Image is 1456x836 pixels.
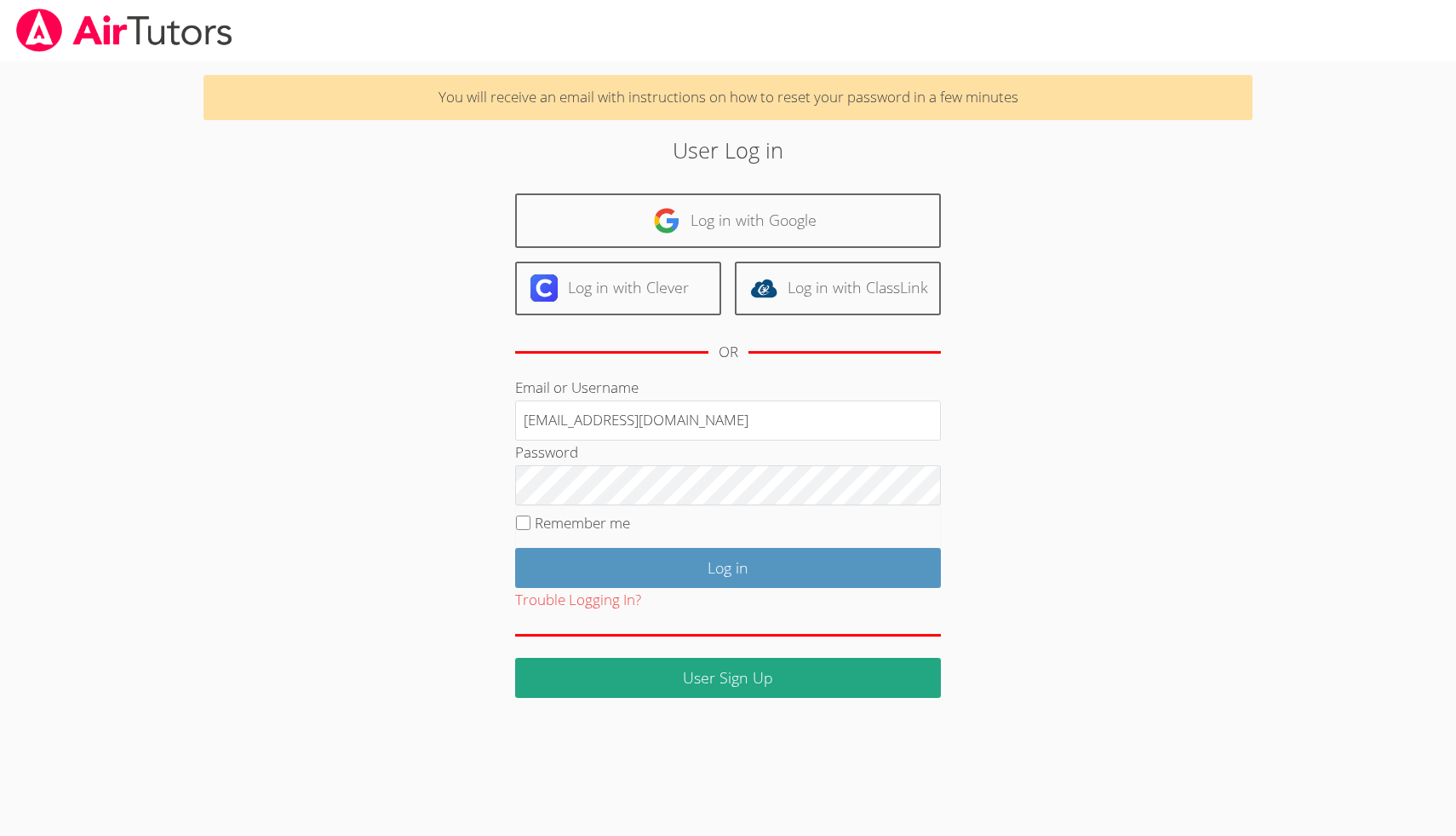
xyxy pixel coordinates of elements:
[530,274,558,302] img: clever-logo-6eab21bc6e7a338710f1a6ff85c0baf02591cd810cc4098c63d3a4b26e2feb20.svg
[335,134,1121,166] h2: User Log in
[14,9,234,52] img: airtutors_banner-c4298cdbf04f3fff15de1276eac7730deb9818008684d7c2e4769d2f7ddbe033.png
[515,193,941,247] a: Log in with Google
[515,378,639,397] label: Email or Username
[750,274,777,302] img: classlink-logo-d6bb404cc1216ec64c9a2012d9dc4662098be43eaf13dc465df04b49fa7ab582.svg
[515,442,578,462] label: Password
[653,207,680,234] img: google-logo-50288ca7cdecda66e5e0955fdab243c47b7ad437acaf1139b6f446037453330a.svg
[515,658,941,698] a: User Sign Up
[535,513,630,533] label: Remember me
[515,548,941,588] input: Log in
[515,262,721,315] a: Log in with Clever
[735,262,941,315] a: Log in with ClassLink
[515,588,641,613] button: Trouble Logging In?
[203,75,1252,120] p: You will receive an email with instructions on how to reset your password in a few minutes
[719,340,738,365] div: OR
